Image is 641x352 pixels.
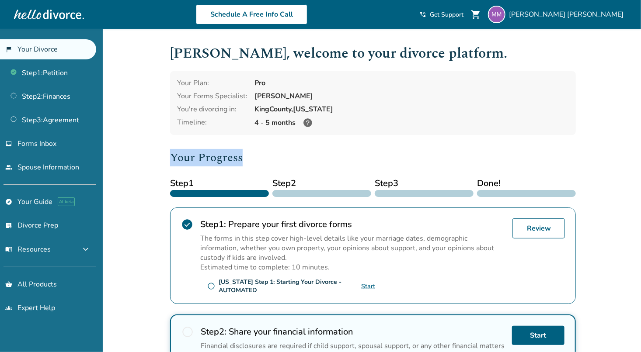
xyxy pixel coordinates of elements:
iframe: Chat Widget [597,310,641,352]
a: Start [361,282,375,290]
div: Timeline: [177,117,247,128]
span: explore [5,198,12,205]
div: Your Forms Specialist: [177,91,247,101]
span: Forms Inbox [17,139,56,148]
span: Done! [477,177,576,190]
span: [PERSON_NAME] [PERSON_NAME] [509,10,627,19]
strong: Step 1 : [200,218,226,230]
div: [US_STATE] Step 1: Starting Your Divorce - AUTOMATED [219,278,361,294]
span: menu_book [5,246,12,253]
span: shopping_cart [470,9,481,20]
span: Step 2 [272,177,371,190]
p: The forms in this step cover high-level details like your marriage dates, demographic information... [200,234,505,262]
a: Schedule A Free Info Call [196,4,307,24]
span: check_circle [181,218,193,231]
h2: Share your financial information [201,326,505,338]
span: expand_more [80,244,91,255]
div: [PERSON_NAME] [254,91,569,101]
a: Review [512,218,565,238]
h1: [PERSON_NAME] , welcome to your divorce platform. [170,43,576,64]
div: King County, [US_STATE] [254,104,569,114]
span: shopping_basket [5,281,12,288]
img: matthew.marr19@gmail.com [488,6,505,23]
span: Resources [5,245,51,254]
span: Step 3 [375,177,474,190]
div: You're divorcing in: [177,104,247,114]
div: Pro [254,78,569,88]
span: radio_button_unchecked [207,282,215,290]
span: radio_button_unchecked [181,326,194,338]
p: Estimated time to complete: 10 minutes. [200,262,505,272]
span: flag_2 [5,46,12,53]
span: Step 1 [170,177,269,190]
span: inbox [5,140,12,147]
span: Get Support [430,10,463,19]
span: phone_in_talk [419,11,426,18]
h2: Your Progress [170,149,576,166]
div: Your Plan: [177,78,247,88]
span: people [5,164,12,171]
span: list_alt_check [5,222,12,229]
span: groups [5,304,12,311]
div: 4 - 5 months [254,117,569,128]
strong: Step 2 : [201,326,226,338]
h2: Prepare your first divorce forms [200,218,505,230]
a: phone_in_talkGet Support [419,10,463,19]
span: AI beta [58,197,75,206]
a: Start [512,326,564,345]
